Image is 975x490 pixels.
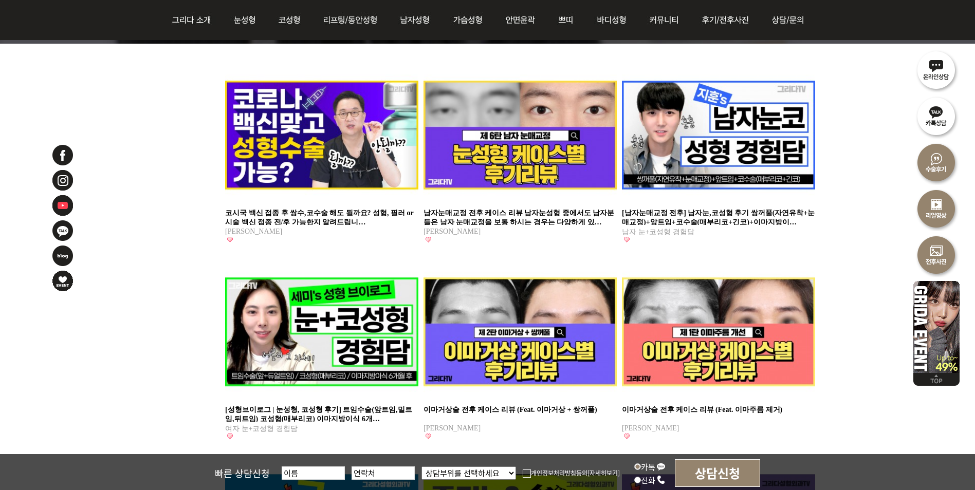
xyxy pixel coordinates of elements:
[913,92,960,139] img: 카톡상담
[282,466,345,480] input: 이름
[352,466,415,480] input: 연락처
[225,209,418,235] a: 코시국 백신 접종 후 쌍수,코수술 해도 될까요? 성형, 필러 or 시술 백신 접종 전/후 가능한지 알려드립니… [PERSON_NAME]
[215,466,270,480] span: 빠른 상담신청
[622,405,815,432] a: 이마거상술 전후 케이스 리뷰 (Feat. 이마주름 제거) [PERSON_NAME]
[424,405,617,422] p: 이마거상술 전후 케이스 리뷰 (Feat. 이마거상 + 쌍꺼풀)
[587,468,620,477] a: [자세히보기]
[426,236,431,243] img: 인기글
[656,462,666,471] img: kakao_icon.png
[675,459,760,487] input: 상담신청
[227,236,233,243] img: 인기글
[51,194,74,217] img: 유투브
[913,277,960,373] img: 이벤트
[424,209,617,235] a: 남자눈매교정 전후 케이스 리뷰 남자눈성형 중에서도 남자분들은 남자 눈매교정을 보통 하시는 경우는 다양하게 있… [PERSON_NAME]
[225,405,418,422] p: [성형브이로그 | 눈성형, 코성형 후기] 트임수술(앞트임,밑트임,뒤트임) 코성형(매부리코) 이마지방이식 6개…
[424,225,617,235] p: [PERSON_NAME]
[225,209,418,225] p: 코시국 백신 접종 후 쌍수,코수술 해도 될까요? 성형, 필러 or 시술 백신 접종 전/후 가능한지 알려드립니…
[634,461,666,472] label: 카톡
[51,219,74,242] img: 카카오톡
[634,463,641,470] input: 카톡
[225,225,418,235] p: [PERSON_NAME]
[913,373,960,386] img: 위로가기
[51,169,74,192] img: 인스타그램
[424,422,617,432] p: [PERSON_NAME]
[424,209,617,225] p: 남자눈매교정 전후 케이스 리뷰 남자눈성형 중에서도 남자분들은 남자 눈매교정을 보통 하시는 경우는 다양하게 있…
[913,231,960,277] img: 수술전후사진
[624,236,630,243] img: 인기글
[913,185,960,231] img: 리얼영상
[624,433,630,440] img: 인기글
[51,244,74,267] img: 네이버블로그
[51,144,74,166] img: 페이스북
[622,209,815,225] p: [남자눈매교정 전후] 남자눈,코성형 후기 쌍꺼풀(자연유착+눈매교정)+앞트임+코수술(매부리코+긴코)+이마지방이…
[634,477,641,483] input: 전화
[523,469,531,478] img: checkbox.png
[51,270,74,292] img: 이벤트
[913,46,960,92] img: 온라인상담
[622,225,815,235] p: 남자 눈+코성형 경험담
[523,468,587,477] label: 개인정보처리방침동의
[656,475,666,484] img: call_icon.png
[426,433,431,440] img: 인기글
[913,139,960,185] img: 수술후기
[225,422,418,432] p: 여자 눈+코성형 경험담
[634,475,666,485] label: 전화
[227,433,233,440] img: 인기글
[424,405,617,432] a: 이마거상술 전후 케이스 리뷰 (Feat. 이마거상 + 쌍꺼풀) [PERSON_NAME]
[622,405,815,422] p: 이마거상술 전후 케이스 리뷰 (Feat. 이마주름 제거)
[225,405,418,432] a: [성형브이로그 | 눈성형, 코성형 후기] 트임수술(앞트임,밑트임,뒤트임) 코성형(매부리코) 이마지방이식 6개… 여자 눈+코성형 경험담
[622,422,815,432] p: [PERSON_NAME]
[622,209,815,235] a: [남자눈매교정 전후] 남자눈,코성형 후기 쌍꺼풀(자연유착+눈매교정)+앞트임+코수술(매부리코+긴코)+이마지방이… 남자 눈+코성형 경험담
